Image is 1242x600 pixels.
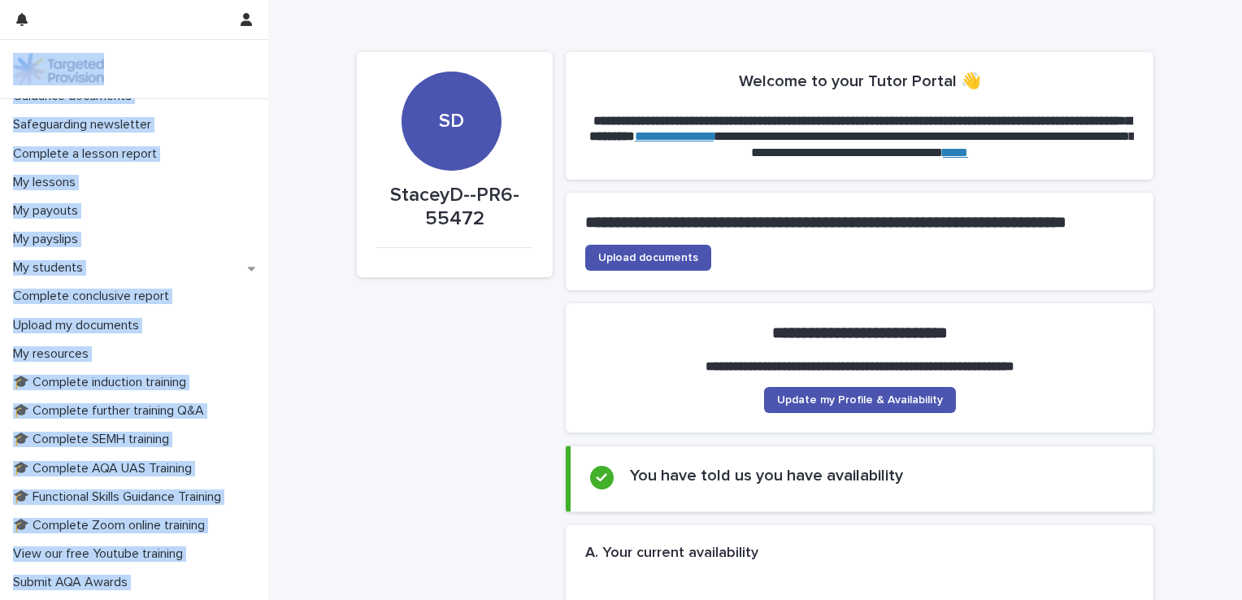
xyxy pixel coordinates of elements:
p: Complete conclusive report [7,289,182,304]
p: My lessons [7,175,89,190]
p: Upload my documents [7,318,152,333]
p: StaceyD--PR6-55472 [376,184,533,231]
p: 🎓 Complete Zoom online training [7,518,218,533]
h2: You have told us you have availability [630,466,903,485]
p: Safeguarding newsletter [7,117,164,133]
div: SD [402,11,501,133]
p: Submit AQA Awards [7,575,141,590]
p: My payslips [7,232,91,247]
a: Upload documents [585,245,711,271]
p: My resources [7,346,102,362]
p: My students [7,260,96,276]
p: 🎓 Complete SEMH training [7,432,182,447]
span: Update my Profile & Availability [777,394,943,406]
p: Complete a lesson report [7,146,170,162]
h2: Welcome to your Tutor Portal 👋 [739,72,981,91]
p: View our free Youtube training [7,546,196,562]
p: 🎓 Complete further training Q&A [7,403,217,419]
h2: A. Your current availability [585,545,758,563]
span: Upload documents [598,252,698,263]
img: M5nRWzHhSzIhMunXDL62 [13,53,104,85]
p: My payouts [7,203,91,219]
a: Update my Profile & Availability [764,387,956,413]
p: 🎓 Complete AQA UAS Training [7,461,205,476]
p: 🎓 Complete induction training [7,375,199,390]
p: 🎓 Functional Skills Guidance Training [7,489,234,505]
